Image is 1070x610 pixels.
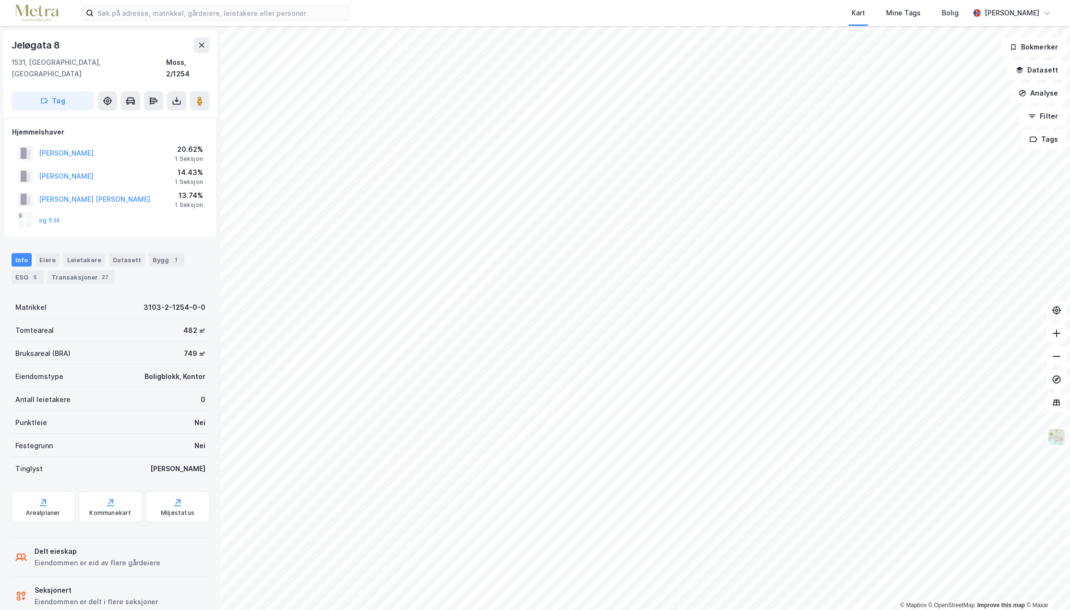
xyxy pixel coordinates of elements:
div: Antall leietakere [15,394,71,405]
div: Punktleie [15,417,47,428]
a: Improve this map [977,602,1025,609]
button: Bokmerker [1001,37,1066,57]
div: 1531, [GEOGRAPHIC_DATA], [GEOGRAPHIC_DATA] [12,57,166,80]
div: 20.62% [175,144,203,155]
input: Søk på adresse, matrikkel, gårdeiere, leietakere eller personer [94,6,350,20]
img: Z [1047,428,1066,446]
div: 1 Seksjon [175,178,203,186]
button: Tag [12,91,94,110]
div: ESG [12,270,44,284]
div: 482 ㎡ [183,325,205,336]
div: Nei [194,417,205,428]
div: [PERSON_NAME] [150,463,205,475]
div: Transaksjoner [48,270,114,284]
div: Arealplaner [26,509,60,517]
a: OpenStreetMap [928,602,975,609]
button: Datasett [1008,61,1066,80]
div: 1 Seksjon [175,155,203,163]
div: Kommunekart [89,509,131,517]
button: Filter [1020,107,1066,126]
div: Info [12,253,32,267]
div: Festegrunn [15,440,53,451]
div: 5 [30,272,40,282]
div: 1 Seksjon [175,201,203,209]
div: 3103-2-1254-0-0 [144,302,205,313]
div: Hjemmelshaver [12,126,209,138]
div: Bolig [942,7,959,19]
div: Miljøstatus [161,509,194,517]
div: Datasett [109,253,145,267]
div: Matrikkel [15,302,47,313]
div: Delt eieskap [35,546,160,557]
div: Eiendomstype [15,371,63,382]
div: Bygg [149,253,184,267]
a: Mapbox [900,602,926,609]
div: 0 [201,394,205,405]
div: Eiere [36,253,60,267]
div: Kart [852,7,865,19]
div: Eiendommen er eid av flere gårdeiere [35,557,160,569]
div: Seksjonert [35,585,158,596]
div: Tomteareal [15,325,54,336]
div: [PERSON_NAME] [985,7,1039,19]
div: 1 [171,255,180,265]
button: Analyse [1010,84,1066,103]
div: 13.74% [175,190,203,201]
div: 27 [100,272,110,282]
div: Mine Tags [886,7,921,19]
div: Bruksareal (BRA) [15,348,71,359]
div: Jeløgata 8 [12,37,62,53]
div: 14.43% [175,167,203,178]
div: Nei [194,440,205,451]
div: 749 ㎡ [184,348,205,359]
button: Tags [1022,130,1066,149]
div: Leietakere [63,253,105,267]
iframe: Chat Widget [1022,564,1070,610]
div: Kontrollprogram for chat [1022,564,1070,610]
div: Boligblokk, Kontor [144,371,205,382]
div: Moss, 2/1254 [166,57,209,80]
img: metra-logo.256734c3b2bbffee19d4.png [15,5,59,22]
div: Tinglyst [15,463,43,475]
div: Eiendommen er delt i flere seksjoner [35,596,158,608]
